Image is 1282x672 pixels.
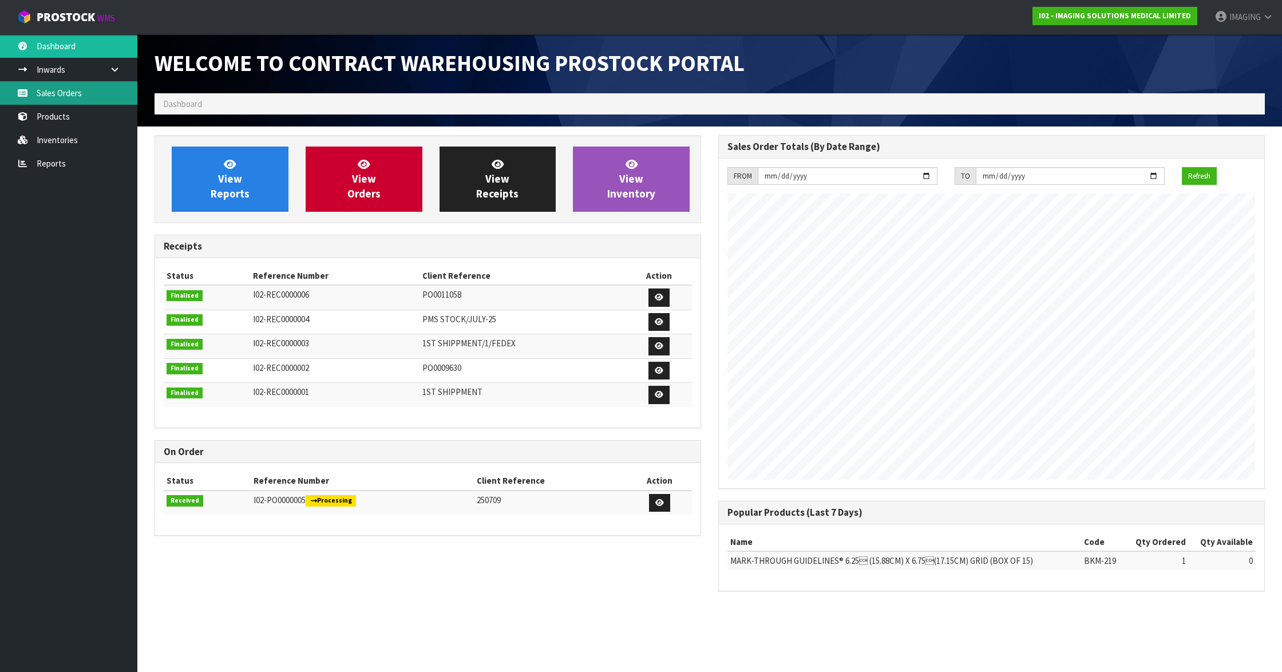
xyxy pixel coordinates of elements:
[253,314,309,325] span: I02-REC0000004
[626,267,692,285] th: Action
[727,167,758,185] div: FROM
[250,267,420,285] th: Reference Number
[727,533,1081,551] th: Name
[1125,533,1189,551] th: Qty Ordered
[167,388,203,399] span: Finalised
[167,339,203,350] span: Finalised
[211,157,250,200] span: View Reports
[607,157,655,200] span: View Inventory
[1189,551,1256,570] td: 0
[1081,533,1125,551] th: Code
[251,472,474,490] th: Reference Number
[422,362,461,373] span: PO0009630
[167,363,203,374] span: Finalised
[306,147,422,212] a: ViewOrders
[1229,11,1261,22] span: IMAGING
[251,491,474,515] td: I02-PO0000005
[727,507,1256,518] h3: Popular Products (Last 7 Days)
[474,491,627,515] td: 250709
[1189,533,1256,551] th: Qty Available
[306,495,356,507] span: Processing
[727,141,1256,152] h3: Sales Order Totals (By Date Range)
[253,386,309,397] span: I02-REC0000001
[422,386,482,397] span: 1ST SHIPPMENT
[1125,551,1189,570] td: 1
[172,147,288,212] a: ViewReports
[253,289,309,300] span: I02-REC0000006
[420,267,626,285] th: Client Reference
[347,157,381,200] span: View Orders
[476,157,519,200] span: View Receipts
[1182,167,1217,185] button: Refresh
[1039,11,1191,21] strong: I02 - IMAGING SOLUTIONS MEDICAL LIMITED
[155,49,745,77] span: Welcome to Contract Warehousing ProStock Portal
[164,241,692,252] h3: Receipts
[164,267,250,285] th: Status
[253,338,309,349] span: I02-REC0000003
[163,98,202,109] span: Dashboard
[17,10,31,24] img: cube-alt.png
[37,10,95,25] span: ProStock
[573,147,690,212] a: ViewInventory
[422,338,516,349] span: 1ST SHIPPMENT/1/FEDEX
[422,314,496,325] span: PMS STOCK/JULY-25
[627,472,692,490] th: Action
[167,290,203,302] span: Finalised
[167,314,203,326] span: Finalised
[97,13,115,23] small: WMS
[422,289,461,300] span: PO0011058
[1081,551,1125,570] td: BKM-219
[440,147,556,212] a: ViewReceipts
[474,472,627,490] th: Client Reference
[727,551,1081,570] td: MARK-THROUGH GUIDELINES® 6.25 (15.88CM) X 6.75(17.15CM) GRID (BOX OF 15)
[253,362,309,373] span: I02-REC0000002
[955,167,976,185] div: TO
[164,446,692,457] h3: On Order
[167,495,203,507] span: Received
[164,472,251,490] th: Status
